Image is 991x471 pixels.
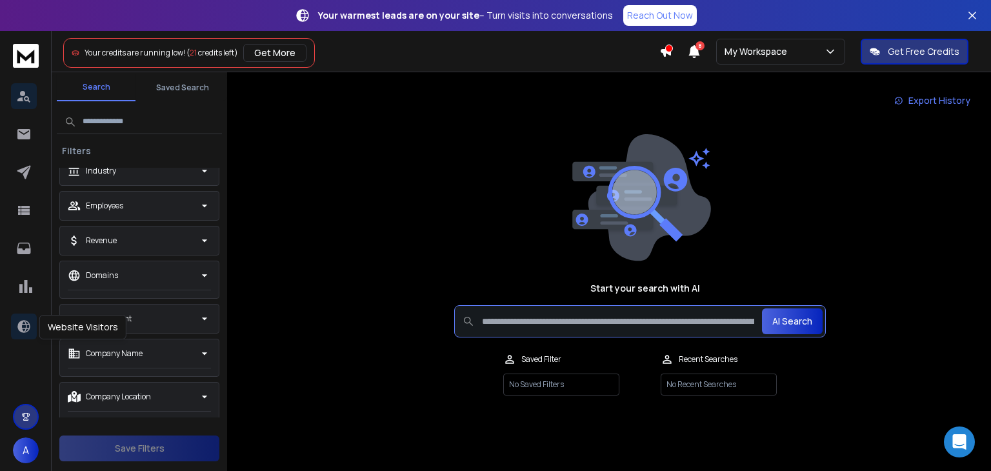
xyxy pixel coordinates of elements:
p: Company Location [86,392,151,402]
span: 21 [190,47,197,58]
a: Reach Out Now [623,5,697,26]
p: No Recent Searches [661,374,777,396]
div: Open Intercom Messenger [944,426,975,457]
p: Industry [86,166,116,176]
p: – Turn visits into conversations [318,9,613,22]
span: 8 [696,41,705,50]
button: Search [57,74,135,101]
img: logo [13,44,39,68]
p: Recent Searches [679,354,737,365]
p: Company Name [86,348,143,359]
span: Your credits are running low! [85,47,185,58]
a: Export History [884,88,981,114]
p: Revenue [86,235,117,246]
h1: Start your search with AI [590,282,700,295]
p: Saved Filter [521,354,561,365]
button: Get More [243,44,306,62]
button: A [13,437,39,463]
span: ( credits left) [186,47,238,58]
div: Website Visitors [39,315,126,339]
h3: Filters [57,145,96,157]
p: Reach Out Now [627,9,693,22]
button: Saved Search [143,75,222,101]
p: Employees [86,201,123,211]
strong: Your warmest leads are on your site [318,9,479,21]
p: My Workspace [725,45,792,58]
p: Get Free Credits [888,45,959,58]
button: Get Free Credits [861,39,968,65]
img: image [569,134,711,261]
button: AI Search [762,308,823,334]
p: Domains [86,270,118,281]
p: No Saved Filters [503,374,619,396]
p: Management [83,314,132,324]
